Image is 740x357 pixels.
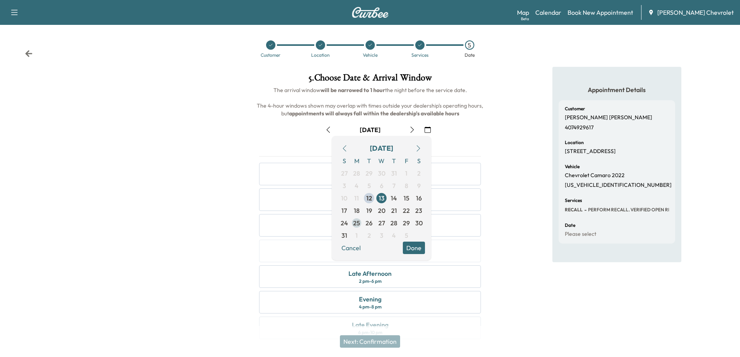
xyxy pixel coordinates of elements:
[390,218,397,228] span: 28
[353,169,360,178] span: 28
[378,218,385,228] span: 27
[411,53,428,57] div: Services
[565,198,582,203] h6: Services
[403,218,410,228] span: 29
[341,218,348,228] span: 24
[565,182,672,189] p: [US_VEHICLE_IDENTIFICATION_NUMBER]
[388,155,400,167] span: T
[320,87,385,94] b: will be narrowed to 1 hour
[370,143,393,154] div: [DATE]
[367,181,371,190] span: 5
[366,218,373,228] span: 26
[565,223,575,228] h6: Date
[341,169,348,178] span: 27
[341,206,347,215] span: 17
[465,40,474,50] div: 5
[348,269,392,278] div: Late Afternoon
[392,231,396,240] span: 4
[378,206,385,215] span: 20
[405,181,408,190] span: 8
[416,193,422,203] span: 16
[405,231,408,240] span: 5
[587,207,684,213] span: PERFORM RECALL. VERIFIED OPEN RECALL:
[289,110,459,117] b: appointments will always fall within the dealership's available hours
[391,206,397,215] span: 21
[341,231,347,240] span: 31
[559,85,675,94] h5: Appointment Details
[380,231,383,240] span: 3
[350,155,363,167] span: M
[354,206,360,215] span: 18
[391,193,397,203] span: 14
[392,181,395,190] span: 7
[517,8,529,17] a: MapBeta
[359,278,381,284] div: 2 pm - 6 pm
[413,155,425,167] span: S
[359,304,381,310] div: 4 pm - 8 pm
[535,8,561,17] a: Calendar
[565,164,580,169] h6: Vehicle
[355,181,359,190] span: 4
[417,181,421,190] span: 9
[565,106,585,111] h6: Customer
[565,172,625,179] p: Chevrolet Camaro 2022
[343,181,346,190] span: 3
[363,155,375,167] span: T
[565,207,583,213] span: RECALL
[415,206,422,215] span: 23
[366,169,373,178] span: 29
[400,155,413,167] span: F
[352,7,389,18] img: Curbee Logo
[568,8,633,17] a: Book New Appointment
[338,242,364,254] button: Cancel
[565,114,652,121] p: [PERSON_NAME] [PERSON_NAME]
[657,8,734,17] span: [PERSON_NAME] Chevrolet
[359,294,381,304] div: Evening
[403,206,410,215] span: 22
[375,155,388,167] span: W
[363,53,378,57] div: Vehicle
[391,169,397,178] span: 31
[261,53,280,57] div: Customer
[338,155,350,167] span: S
[417,169,421,178] span: 2
[355,231,358,240] span: 1
[380,181,383,190] span: 6
[253,73,487,86] h1: 5 . Choose Date & Arrival Window
[404,193,409,203] span: 15
[465,53,475,57] div: Date
[257,87,484,117] span: The arrival window the night before the service date. The 4-hour windows shown may overlap with t...
[415,218,423,228] span: 30
[367,231,371,240] span: 2
[366,193,372,203] span: 12
[565,231,596,238] p: Please select
[353,218,360,228] span: 25
[354,193,359,203] span: 11
[565,124,594,131] p: 4074929617
[25,50,33,57] div: Back
[341,193,347,203] span: 10
[403,242,425,254] button: Done
[565,140,584,145] h6: Location
[565,148,616,155] p: [STREET_ADDRESS]
[379,193,385,203] span: 13
[583,206,587,214] span: -
[521,16,529,22] div: Beta
[378,169,385,178] span: 30
[360,125,381,134] div: [DATE]
[405,169,407,178] span: 1
[366,206,372,215] span: 19
[311,53,330,57] div: Location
